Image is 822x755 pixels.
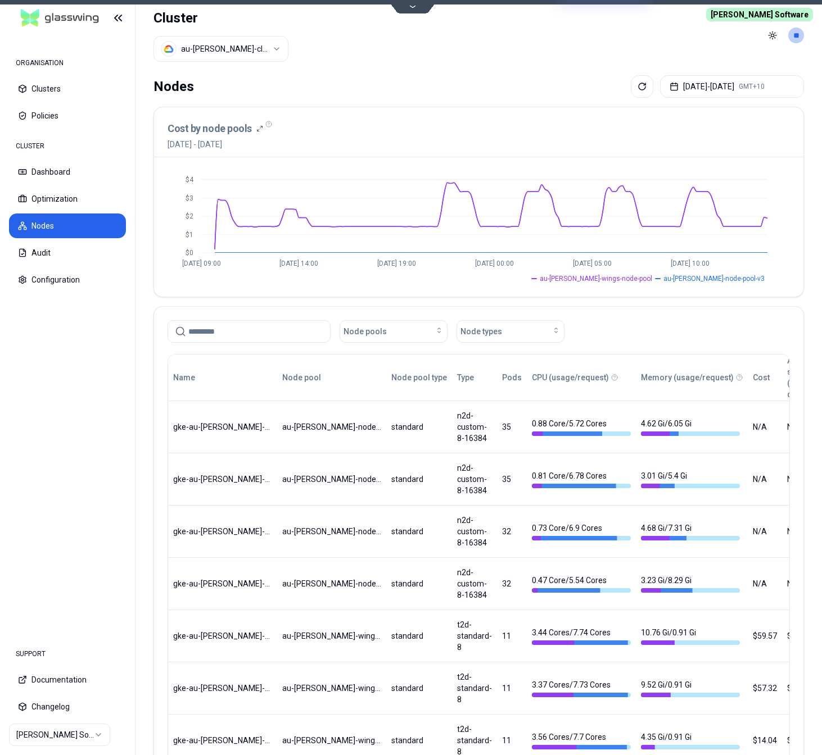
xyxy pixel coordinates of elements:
[9,643,126,665] div: SUPPORT
[173,735,272,746] div: gke-au-rex-cluster-au-rex-wings-node--b2f7e220-n8jz
[739,82,765,91] span: GMT+10
[457,515,492,548] div: n2d-custom-8-16384
[282,366,321,389] button: Node pool
[173,526,272,537] div: gke-au-rex-cluster-au-rex-node-pool-v-638c1f6c-67ce
[9,135,126,157] div: CLUSTER
[181,43,272,54] div: au-rex-cluster
[663,274,765,283] span: au-[PERSON_NAME]-node-pool-v3
[457,567,492,601] div: n2d-custom-8-16384
[457,462,492,496] div: n2d-custom-8-16384
[787,735,821,746] div: $0.53
[168,121,252,137] h3: Cost by node pools
[391,683,447,694] div: standard
[641,522,740,540] div: 4.68 Gi / 7.31 Gi
[753,526,777,537] div: N/A
[282,526,381,537] div: au-rex-node-pool-v3
[787,355,821,400] div: Available savings (last 30 days)
[282,630,381,642] div: au-rex-wings-node-pool
[457,320,564,343] button: Node types
[9,76,126,101] button: Clusters
[753,421,777,433] div: N/A
[282,735,381,746] div: au-rex-wings-node-pool
[168,139,263,150] span: [DATE] - [DATE]
[532,522,631,540] div: 0.73 Core / 6.9 Cores
[153,75,194,98] div: Nodes
[391,474,447,485] div: standard
[9,240,126,265] button: Audit
[391,526,447,537] div: standard
[532,627,631,645] div: 3.44 Cores / 7.74 Cores
[153,36,288,62] button: Select a value
[186,249,193,257] tspan: $0
[787,578,821,589] div: N/A
[391,735,447,746] div: standard
[186,231,193,239] tspan: $1
[282,474,381,485] div: au-rex-node-pool-v3
[173,630,272,642] div: gke-au-rex-cluster-au-rex-wings-node--b2f7e220-kwrm
[282,421,381,433] div: au-rex-node-pool-v3
[532,418,631,436] div: 0.88 Core / 5.72 Cores
[532,679,631,697] div: 3.37 Cores / 7.73 Cores
[279,260,318,267] tspan: [DATE] 14:00
[391,630,447,642] div: standard
[282,683,381,694] div: au-rex-wings-node-pool
[502,578,522,589] div: 32
[502,683,522,694] div: 11
[186,212,193,220] tspan: $2
[457,619,492,653] div: t2d-standard-8
[475,260,514,267] tspan: [DATE] 00:00
[9,267,126,292] button: Configuration
[173,474,272,485] div: gke-au-rex-cluster-au-rex-node-pool-v-9bed1c1a-txcw
[532,575,631,593] div: 0.47 Core / 5.54 Cores
[173,578,272,589] div: gke-au-rex-cluster-au-rex-node-pool-v-638c1f6c-glxw
[391,366,447,389] button: Node pool type
[641,418,740,436] div: 4.62 Gi / 6.05 Gi
[457,366,474,389] button: Type
[532,731,631,749] div: 3.56 Cores / 7.7 Cores
[502,474,522,485] div: 35
[787,630,821,642] div: $1.92
[153,9,288,27] h1: Cluster
[344,326,387,337] span: Node pools
[502,421,522,433] div: 35
[457,410,492,444] div: n2d-custom-8-16384
[641,470,740,488] div: 3.01 Gi / 5.4 Gi
[173,683,272,694] div: gke-au-rex-cluster-au-rex-wings-node--6a30fb85-wh92
[173,366,195,389] button: Name
[9,213,126,238] button: Nodes
[573,260,612,267] tspan: [DATE] 05:00
[502,735,522,746] div: 11
[502,630,522,642] div: 11
[391,421,447,433] div: standard
[660,75,804,98] button: [DATE]-[DATE]GMT+10
[186,176,194,184] tspan: $4
[641,575,740,593] div: 3.23 Gi / 8.29 Gi
[9,103,126,128] button: Policies
[9,52,126,74] div: ORGANISATION
[753,630,777,642] div: $59.57
[787,421,821,433] div: N/A
[340,320,448,343] button: Node pools
[502,526,522,537] div: 32
[641,679,740,697] div: 9.52 Gi / 0.91 Gi
[186,194,193,202] tspan: $3
[753,474,777,485] div: N/A
[753,735,777,746] div: $14.04
[787,683,821,694] div: $1.94
[9,187,126,211] button: Optimization
[9,160,126,184] button: Dashboard
[460,326,502,337] span: Node types
[641,627,740,645] div: 10.76 Gi / 0.91 Gi
[377,260,416,267] tspan: [DATE] 19:00
[641,366,734,389] button: Memory (usage/request)
[753,578,777,589] div: N/A
[182,260,221,267] tspan: [DATE] 09:00
[391,578,447,589] div: standard
[671,260,710,267] tspan: [DATE] 10:00
[641,731,740,749] div: 4.35 Gi / 0.91 Gi
[787,474,821,485] div: N/A
[787,526,821,537] div: N/A
[540,274,652,283] span: au-[PERSON_NAME]-wings-node-pool
[173,421,272,433] div: gke-au-rex-cluster-au-rex-node-pool-v-367ae14e-gf31
[753,366,770,389] button: Cost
